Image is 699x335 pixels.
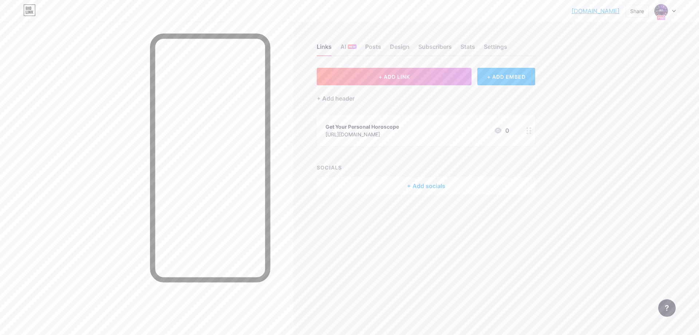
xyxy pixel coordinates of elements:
[340,42,356,55] div: AI
[494,126,509,135] div: 0
[325,123,399,131] div: Get Your Personal Horoscope
[630,7,644,15] div: Share
[461,42,475,55] div: Stats
[317,94,355,103] div: + Add header
[325,131,399,138] div: [URL][DOMAIN_NAME]
[317,164,535,171] div: SOCIALS
[349,44,356,49] span: NEW
[365,42,381,55] div: Posts
[484,42,507,55] div: Settings
[379,74,410,80] span: + ADD LINK
[572,7,620,15] a: [DOMAIN_NAME]
[317,68,471,85] button: + ADD LINK
[317,177,535,195] div: + Add socials
[390,42,410,55] div: Design
[418,42,452,55] div: Subscribers
[317,42,332,55] div: Links
[654,4,668,18] img: horoscope2025
[477,68,535,85] div: + ADD EMBED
